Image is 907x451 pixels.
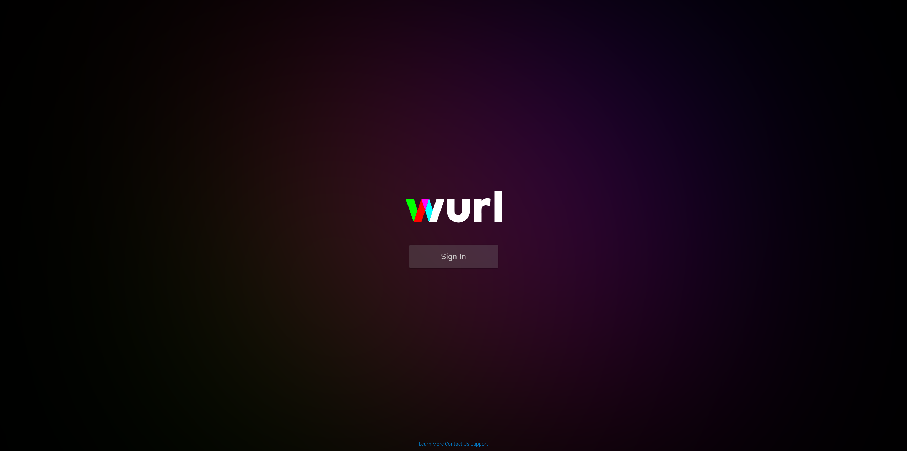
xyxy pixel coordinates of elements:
img: wurl-logo-on-black-223613ac3d8ba8fe6dc639794a292ebdb59501304c7dfd60c99c58986ef67473.svg [383,176,525,245]
a: Support [470,441,488,447]
div: | | [419,440,488,447]
a: Contact Us [445,441,469,447]
button: Sign In [409,245,498,268]
a: Learn More [419,441,444,447]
